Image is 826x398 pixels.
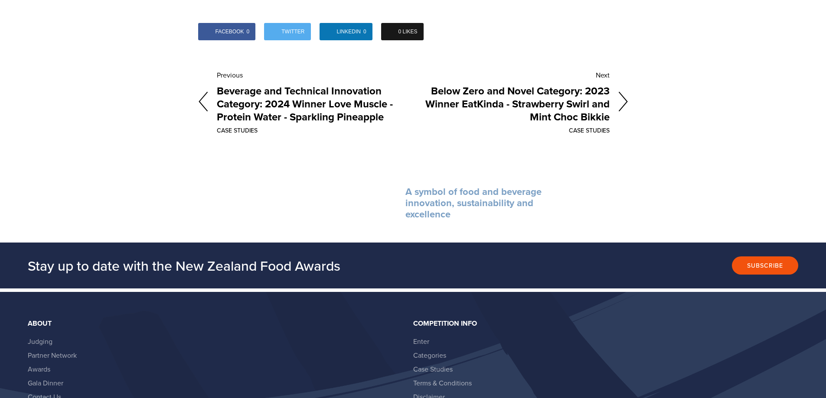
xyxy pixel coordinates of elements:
[264,23,310,40] a: Twitter
[405,184,544,221] strong: A symbol of food and beverage innovation, sustainability and excellence
[281,23,304,40] span: Twitter
[28,350,77,360] a: Partner Network
[413,350,446,360] a: Categories
[28,364,50,374] a: Awards
[413,320,791,327] div: Competition Info
[413,68,610,83] div: Next
[320,23,372,40] a: LinkedIn0
[28,320,406,327] div: About
[198,23,256,40] a: Facebook0
[363,23,366,40] span: 0
[413,378,472,388] a: Terms & Conditions
[28,337,52,346] a: Judging
[398,23,418,40] span: 0 Likes
[413,83,610,125] h4: Below Zero and Novel Category: 2023 Winner EatKinda - Strawberry Swirl and Mint Choc Bikkie
[28,257,536,274] h2: Stay up to date with the New Zealand Food Awards
[337,23,361,40] span: LinkedIn
[381,23,424,40] a: 0 Likes
[215,23,244,40] span: Facebook
[732,256,798,275] button: Subscribe
[413,337,429,346] a: Enter
[217,83,413,125] h4: Beverage and Technical Innovation Category: 2024 Winner Love Muscle - Protein Water - Sparkling P...
[28,378,63,388] a: Gala Dinner
[413,68,628,136] a: Next Below Zero and Novel Category: 2023 Winner EatKinda - Strawberry Swirl and Mint Choc Bikkie ...
[413,364,453,374] a: Case Studies
[247,23,250,40] span: 0
[198,68,413,136] a: Previous Beverage and Technical Innovation Category: 2024 Winner Love Muscle - Protein Water - Sp...
[217,68,413,83] div: Previous
[217,127,413,134] span: Case Studies
[413,127,610,134] span: Case Studies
